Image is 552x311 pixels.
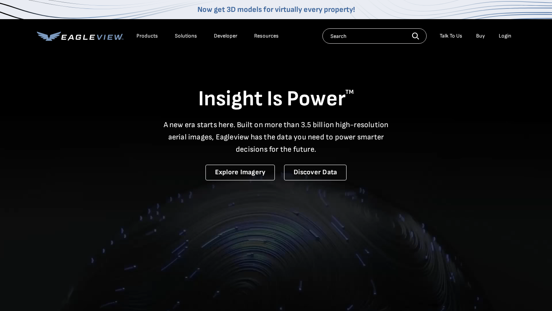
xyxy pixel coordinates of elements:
[214,33,237,39] a: Developer
[440,33,462,39] div: Talk To Us
[254,33,279,39] div: Resources
[159,119,393,155] p: A new era starts here. Built on more than 3.5 billion high-resolution aerial images, Eagleview ha...
[322,28,427,44] input: Search
[136,33,158,39] div: Products
[175,33,197,39] div: Solutions
[37,86,515,113] h1: Insight Is Power
[284,165,347,180] a: Discover Data
[205,165,275,180] a: Explore Imagery
[499,33,511,39] div: Login
[345,88,354,96] sup: TM
[476,33,485,39] a: Buy
[197,5,355,14] a: Now get 3D models for virtually every property!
